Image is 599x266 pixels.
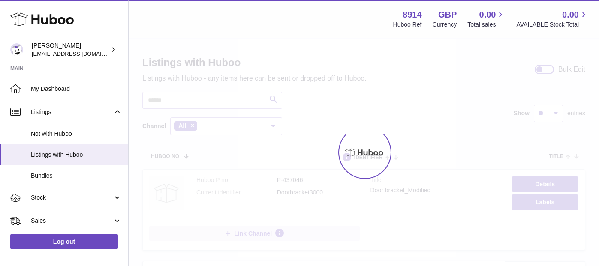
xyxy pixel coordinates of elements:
[10,234,118,249] a: Log out
[32,50,126,57] span: [EMAIL_ADDRESS][DOMAIN_NAME]
[562,9,579,21] span: 0.00
[467,21,506,29] span: Total sales
[31,130,122,138] span: Not with Huboo
[438,9,457,21] strong: GBP
[31,108,113,116] span: Listings
[467,9,506,29] a: 0.00 Total sales
[31,217,113,225] span: Sales
[516,9,589,29] a: 0.00 AVAILABLE Stock Total
[31,85,122,93] span: My Dashboard
[479,9,496,21] span: 0.00
[393,21,422,29] div: Huboo Ref
[433,21,457,29] div: Currency
[516,21,589,29] span: AVAILABLE Stock Total
[403,9,422,21] strong: 8914
[31,172,122,180] span: Bundles
[32,42,109,58] div: [PERSON_NAME]
[31,194,113,202] span: Stock
[31,151,122,159] span: Listings with Huboo
[10,43,23,56] img: internalAdmin-8914@internal.huboo.com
